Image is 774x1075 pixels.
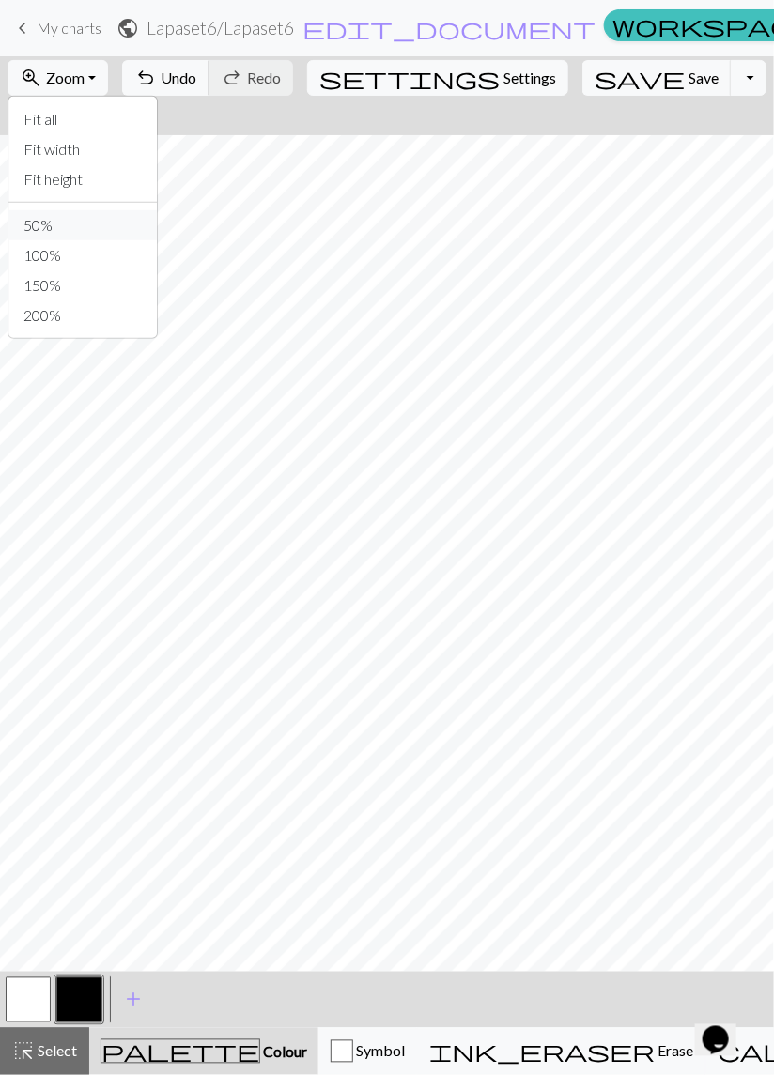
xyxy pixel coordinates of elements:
span: Erase [655,1042,693,1060]
span: add [122,987,145,1013]
h2: Lapaset6 / Lapaset6 [147,17,294,38]
span: save [595,65,685,91]
button: 150% [8,270,157,300]
button: Undo [122,60,209,96]
span: My charts [37,19,101,37]
a: My charts [11,12,101,44]
span: edit_document [302,15,596,41]
button: Zoom [8,60,108,96]
button: Symbol [318,1028,417,1075]
button: 200% [8,300,157,330]
span: Zoom [46,69,85,86]
iframe: chat widget [695,1000,755,1056]
span: Settings [503,67,556,89]
button: 50% [8,210,157,240]
span: Undo [161,69,196,86]
button: Fit height [8,164,157,194]
span: zoom_in [20,65,42,91]
span: keyboard_arrow_left [11,15,34,41]
span: settings [319,65,500,91]
button: Save [582,60,732,96]
button: Fit width [8,134,157,164]
span: highlight_alt [12,1038,35,1065]
i: Settings [319,67,500,89]
span: ink_eraser [429,1038,655,1065]
button: Fit all [8,104,157,134]
button: Colour [89,1028,318,1075]
span: Save [689,69,719,86]
span: undo [134,65,157,91]
span: Select [35,1042,77,1060]
span: palette [101,1038,259,1065]
button: SettingsSettings [307,60,568,96]
span: Symbol [353,1042,405,1060]
button: Erase [417,1028,705,1075]
button: 100% [8,240,157,270]
span: public [116,15,139,41]
span: Colour [260,1043,307,1061]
